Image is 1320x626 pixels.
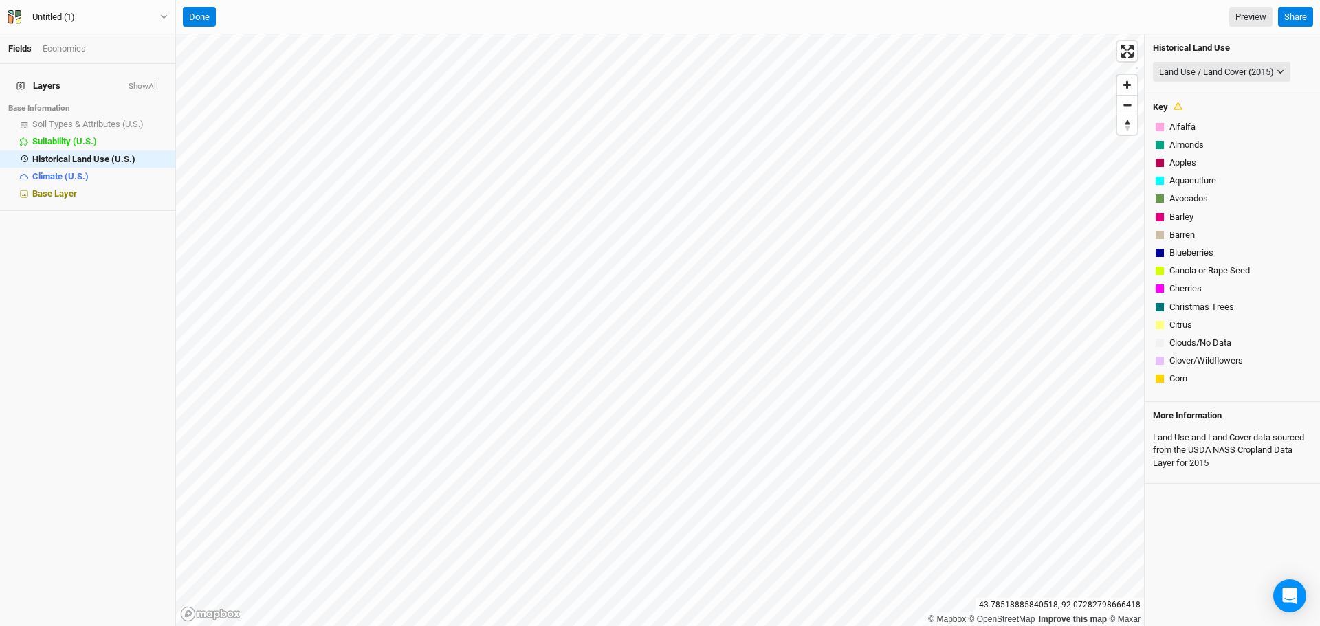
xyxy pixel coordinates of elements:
[1153,410,1312,421] h4: More Information
[180,606,241,622] a: Mapbox logo
[8,43,32,54] a: Fields
[1169,157,1196,169] span: Apples
[128,82,159,91] button: ShowAll
[1153,102,1168,113] h4: Key
[1117,95,1137,115] button: Zoom out
[1169,391,1257,403] span: Dbl Crop Triticale/Corn
[1229,7,1273,27] a: Preview
[32,171,167,182] div: Climate (U.S.)
[32,171,89,181] span: Climate (U.S.)
[32,154,135,164] span: Historical Land Use (U.S.)
[1169,355,1243,367] span: Clover/Wildflowers
[1159,65,1274,79] div: Land Use / Land Cover (2015)
[32,188,167,199] div: Base Layer
[1169,301,1234,313] span: Christmas Trees
[183,7,216,27] button: Done
[1169,139,1204,151] span: Almonds
[1278,7,1313,27] button: Share
[32,136,167,147] div: Suitability (U.S.)
[32,136,97,146] span: Suitability (U.S.)
[1117,96,1137,115] span: Zoom out
[1169,372,1187,385] span: Corn
[1169,175,1216,187] span: Aquaculture
[1169,319,1192,331] span: Citrus
[32,188,77,199] span: Base Layer
[969,614,1035,624] a: OpenStreetMap
[1153,43,1312,54] h4: Historical Land Use
[32,119,167,130] div: Soil Types & Attributes (U.S.)
[1169,192,1208,205] span: Avocados
[43,43,86,55] div: Economics
[176,34,1144,626] canvas: Map
[1169,265,1250,277] span: Canola or Rape Seed
[1153,426,1312,475] div: Land Use and Land Cover data sourced from the USDA NASS Cropland Data Layer for 2015
[1169,229,1195,241] span: Barren
[1153,62,1290,82] button: Land Use / Land Cover (2015)
[32,10,75,24] div: Untitled (1)
[16,80,60,91] span: Layers
[1169,121,1196,133] span: Alfalfa
[1273,579,1306,612] div: Open Intercom Messenger
[928,614,966,624] a: Mapbox
[1169,211,1193,223] span: Barley
[1117,41,1137,61] button: Enter fullscreen
[976,598,1144,612] div: 43.78518885840518 , -92.07282798666418
[32,119,144,129] span: Soil Types & Attributes (U.S.)
[1039,614,1107,624] a: Improve this map
[1117,75,1137,95] button: Zoom in
[1169,247,1213,259] span: Blueberries
[7,10,168,25] button: Untitled (1)
[1117,115,1137,135] button: Reset bearing to north
[32,154,167,165] div: Historical Land Use (U.S.)
[1109,614,1141,624] a: Maxar
[1169,282,1202,295] span: Cherries
[1169,337,1231,349] span: Clouds/No Data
